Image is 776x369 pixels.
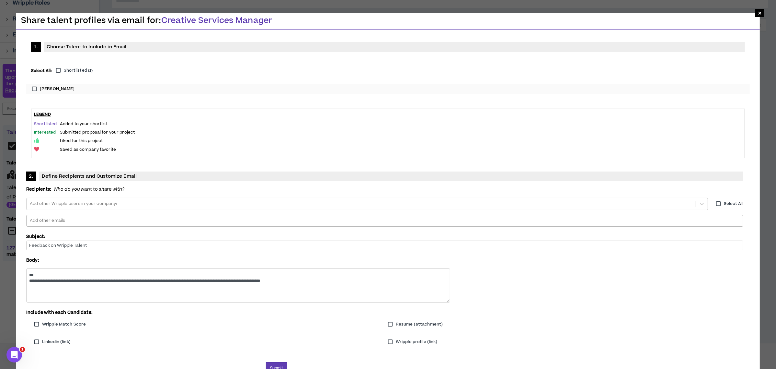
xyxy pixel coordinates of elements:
span: 1 [20,347,25,352]
small: ( 1 ) [88,68,93,73]
span: Define Recipients and Customize Email [39,172,743,181]
p: Added to your shortlist [60,121,742,127]
span: [PERSON_NAME] [40,86,75,92]
p: Body: [26,257,743,264]
label: Wripple profile (link) [385,337,441,347]
label: Shortlisted [53,67,93,74]
p: Saved as company favorite [60,147,742,152]
label: Subject: [26,233,45,240]
p: Submitted proposal for your project [60,129,742,135]
strong: Recipients: [26,186,51,193]
label: Linkedin (link) [31,337,74,347]
span: Choose Talent to Include in Email [44,42,745,52]
p: Include with each Candidate: [26,309,743,316]
label: Resume (attachment) [385,320,446,329]
input: Feedback on Wripple Talent [26,241,743,250]
span: Shortlisted [34,121,57,127]
span: Creative Services Manager [161,15,272,26]
span: 2. [26,172,36,181]
label: Select All [713,201,743,207]
iframe: Intercom live chat [6,347,22,363]
span: Interested [34,129,56,135]
p: Liked for this project [60,138,742,144]
h3: Legend [34,112,742,117]
span: 1. [31,42,41,52]
strong: Select All: [31,68,52,74]
i: Who do you want to share with? [53,186,124,193]
h3: Share talent profiles via email for: [16,16,760,30]
span: × [758,9,762,17]
label: Wripple Match Score [31,320,89,329]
